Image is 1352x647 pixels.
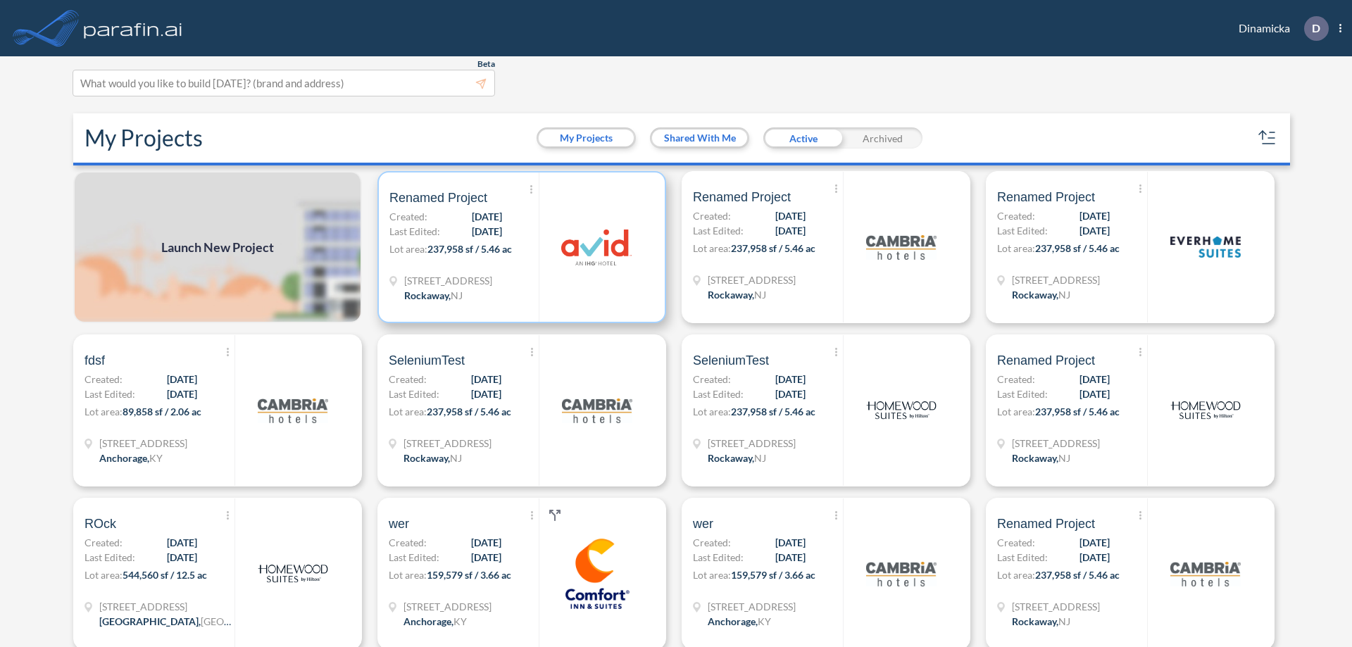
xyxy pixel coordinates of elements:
a: fdsfCreated:[DATE]Last Edited:[DATE]Lot area:89,858 sf / 2.06 ac[STREET_ADDRESS]Anchorage,KYlogo [68,334,372,486]
span: wer [389,515,409,532]
div: Rockaway, NJ [1012,614,1070,629]
button: Shared With Me [652,130,747,146]
span: Rockaway , [708,452,754,464]
span: [DATE] [167,387,197,401]
span: [DATE] [471,387,501,401]
div: Rockaway, NJ [1012,287,1070,302]
span: 321 Mt Hope Ave [403,436,492,451]
span: KY [758,615,771,627]
span: [DATE] [167,372,197,387]
span: 1790 Evergreen Rd [708,599,796,614]
span: Rockaway , [1012,289,1058,301]
span: [GEOGRAPHIC_DATA] [201,615,301,627]
span: Created: [389,535,427,550]
span: fdsf [84,352,105,369]
span: [DATE] [1079,387,1110,401]
span: Created: [693,372,731,387]
img: logo [1170,375,1241,446]
span: 544,560 sf / 12.5 ac [123,569,207,581]
img: logo [258,539,328,609]
span: Renamed Project [997,515,1095,532]
span: 321 Mt Hope Ave [1012,599,1100,614]
span: Rockaway , [1012,452,1058,464]
a: Renamed ProjectCreated:[DATE]Last Edited:[DATE]Lot area:237,958 sf / 5.46 ac[STREET_ADDRESS]Rocka... [676,171,980,323]
span: Created: [389,372,427,387]
div: Anchorage, KY [708,614,771,629]
img: logo [562,539,632,609]
img: logo [561,212,632,282]
span: Renamed Project [693,189,791,206]
span: 89,858 sf / 2.06 ac [123,406,201,417]
span: Rockaway , [404,289,451,301]
span: 1899 Evergreen Rd [99,436,187,451]
span: Lot area: [389,406,427,417]
div: Dinamicka [1218,16,1341,41]
span: 321 Mt Hope Ave [708,436,796,451]
a: Renamed ProjectCreated:[DATE]Last Edited:[DATE]Lot area:237,958 sf / 5.46 ac[STREET_ADDRESS]Rocka... [980,171,1284,323]
span: Created: [997,208,1035,223]
span: Created: [84,372,123,387]
span: NJ [450,452,462,464]
span: Created: [389,209,427,224]
div: Active [763,127,843,149]
p: D [1312,22,1320,34]
img: logo [562,375,632,446]
span: [DATE] [775,372,806,387]
span: Anchorage , [708,615,758,627]
span: 159,579 sf / 3.66 ac [427,569,511,581]
span: Launch New Project [161,238,274,257]
span: NJ [754,452,766,464]
img: logo [866,375,937,446]
a: Renamed ProjectCreated:[DATE]Last Edited:[DATE]Lot area:237,958 sf / 5.46 ac[STREET_ADDRESS]Rocka... [372,171,676,323]
span: Lot area: [997,569,1035,581]
span: NJ [1058,452,1070,464]
span: NJ [451,289,463,301]
span: [DATE] [775,550,806,565]
img: logo [1170,212,1241,282]
span: 321 Mt Hope Ave [708,272,796,287]
img: logo [1170,539,1241,609]
span: Created: [693,535,731,550]
span: Created: [84,535,123,550]
span: [DATE] [1079,550,1110,565]
span: Rockaway , [403,452,450,464]
span: 13835 Beaumont Hwy [99,599,233,614]
span: 237,958 sf / 5.46 ac [427,406,511,417]
span: Lot area: [693,569,731,581]
img: logo [866,212,937,282]
span: 237,958 sf / 5.46 ac [1035,242,1120,254]
span: Lot area: [84,406,123,417]
span: Lot area: [693,242,731,254]
div: Rockaway, NJ [708,287,766,302]
a: Launch New Project [73,171,362,323]
span: Anchorage , [99,452,149,464]
span: Last Edited: [997,387,1048,401]
span: Created: [997,535,1035,550]
span: Rockaway , [708,289,754,301]
span: [DATE] [471,535,501,550]
span: [GEOGRAPHIC_DATA] , [99,615,201,627]
span: Lot area: [693,406,731,417]
span: Rockaway , [1012,615,1058,627]
span: Renamed Project [997,352,1095,369]
span: [DATE] [472,224,502,239]
span: [DATE] [1079,535,1110,550]
div: Anchorage, KY [403,614,467,629]
div: Rockaway, NJ [403,451,462,465]
span: Last Edited: [389,550,439,565]
span: 321 Mt Hope Ave [1012,272,1100,287]
span: Renamed Project [997,189,1095,206]
img: logo [81,14,185,42]
a: Renamed ProjectCreated:[DATE]Last Edited:[DATE]Lot area:237,958 sf / 5.46 ac[STREET_ADDRESS]Rocka... [980,334,1284,486]
a: SeleniumTestCreated:[DATE]Last Edited:[DATE]Lot area:237,958 sf / 5.46 ac[STREET_ADDRESS]Rockaway... [372,334,676,486]
img: add [73,171,362,323]
span: 1790 Evergreen Rd [403,599,492,614]
span: 321 Mt Hope Ave [404,273,492,288]
span: Last Edited: [693,387,744,401]
div: Rockaway, NJ [404,288,463,303]
span: [DATE] [471,372,501,387]
span: [DATE] [472,209,502,224]
span: Renamed Project [389,189,487,206]
span: 237,958 sf / 5.46 ac [427,243,512,255]
span: [DATE] [775,223,806,238]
